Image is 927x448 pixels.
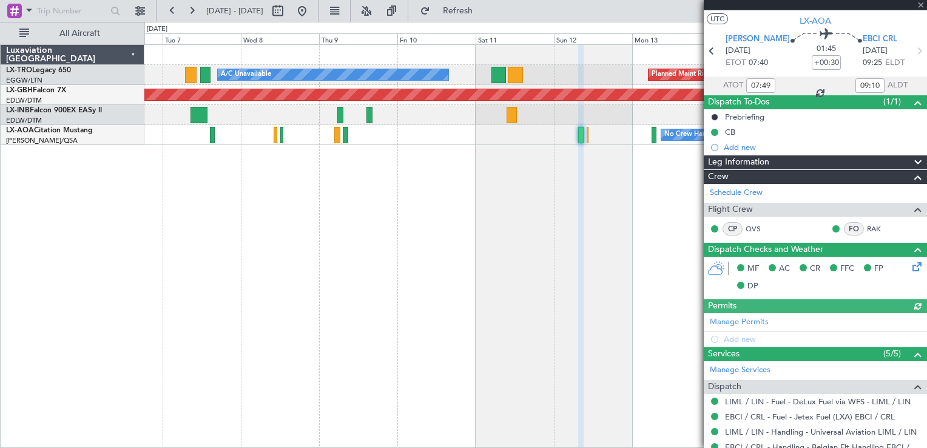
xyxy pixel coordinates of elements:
[708,203,753,217] span: Flight Crew
[13,24,132,43] button: All Aircraft
[779,263,790,275] span: AC
[863,33,897,46] span: EBCI CRL
[726,57,746,69] span: ETOT
[6,67,32,74] span: LX-TRO
[723,222,743,236] div: CP
[726,45,750,57] span: [DATE]
[319,33,397,44] div: Thu 9
[32,29,128,38] span: All Aircraft
[708,155,769,169] span: Leg Information
[867,223,894,234] a: RAK
[725,112,764,122] div: Prebriefing
[725,412,895,422] a: EBCI / CRL - Fuel - Jetex Fuel (LXA) EBCI / CRL
[652,66,743,84] div: Planned Maint Riga (Riga Intl)
[708,380,741,394] span: Dispatch
[749,57,768,69] span: 07:40
[863,57,882,69] span: 09:25
[883,95,901,108] span: (1/1)
[800,15,831,27] span: LX-AOA
[206,5,263,16] span: [DATE] - [DATE]
[397,33,476,44] div: Fri 10
[726,33,790,46] span: [PERSON_NAME]
[241,33,319,44] div: Wed 8
[817,43,836,55] span: 01:45
[6,136,78,145] a: [PERSON_NAME]/QSA
[6,87,33,94] span: LX-GBH
[710,364,770,376] a: Manage Services
[6,87,66,94] a: LX-GBHFalcon 7X
[844,222,864,236] div: FO
[6,127,34,134] span: LX-AOA
[747,263,759,275] span: MF
[6,67,71,74] a: LX-TROLegacy 650
[554,33,632,44] div: Sun 12
[708,170,729,184] span: Crew
[433,7,484,15] span: Refresh
[414,1,487,21] button: Refresh
[883,347,901,360] span: (5/5)
[710,187,763,199] a: Schedule Crew
[746,223,773,234] a: QVS
[707,13,728,24] button: UTC
[664,126,774,144] div: No Crew Hamburg (Fuhlsbuttel Intl)
[708,347,740,361] span: Services
[6,76,42,85] a: EGGW/LTN
[724,142,921,152] div: Add new
[708,243,823,257] span: Dispatch Checks and Weather
[810,263,820,275] span: CR
[708,95,769,109] span: Dispatch To-Dos
[6,107,102,114] a: LX-INBFalcon 900EX EASy II
[221,66,271,84] div: A/C Unavailable
[6,107,30,114] span: LX-INB
[874,263,883,275] span: FP
[863,45,888,57] span: [DATE]
[725,127,735,137] div: CB
[6,116,42,125] a: EDLW/DTM
[888,80,908,92] span: ALDT
[885,57,905,69] span: ELDT
[6,127,93,134] a: LX-AOACitation Mustang
[725,396,911,407] a: LIML / LIN - Fuel - DeLux Fuel via WFS - LIML / LIN
[147,24,167,35] div: [DATE]
[725,427,917,437] a: LIML / LIN - Handling - Universal Aviation LIML / LIN
[6,96,42,105] a: EDLW/DTM
[723,80,743,92] span: ATOT
[632,33,710,44] div: Mon 13
[476,33,554,44] div: Sat 11
[37,2,107,20] input: Trip Number
[747,280,758,293] span: DP
[163,33,241,44] div: Tue 7
[840,263,854,275] span: FFC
